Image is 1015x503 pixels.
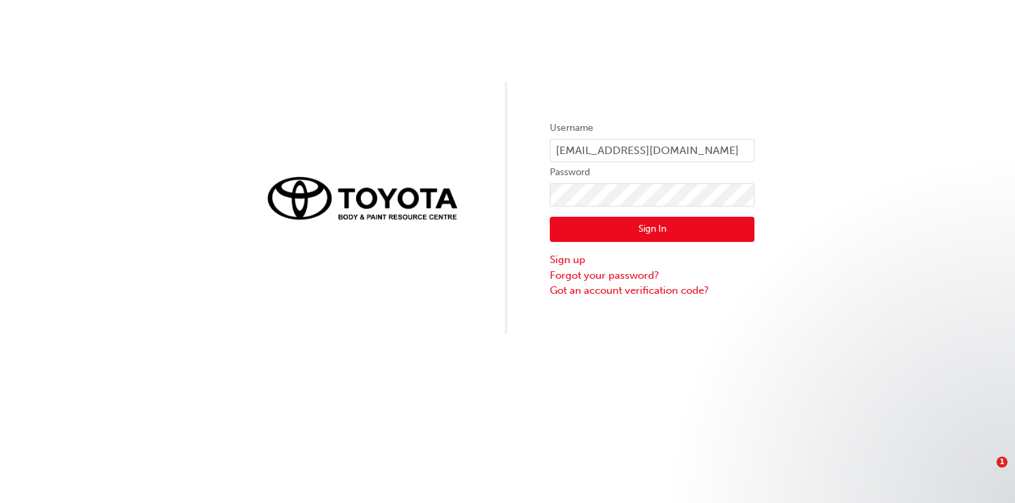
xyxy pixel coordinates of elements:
label: Username [550,120,754,136]
input: Username [550,139,754,162]
button: Sign In [550,217,754,243]
a: Forgot your password? [550,268,754,284]
a: Got an account verification code? [550,283,754,299]
a: Sign up [550,252,754,268]
img: Trak [261,169,465,226]
iframe: Intercom live chat [969,457,1001,489]
label: Password [550,164,754,181]
span: 1 [997,457,1007,468]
